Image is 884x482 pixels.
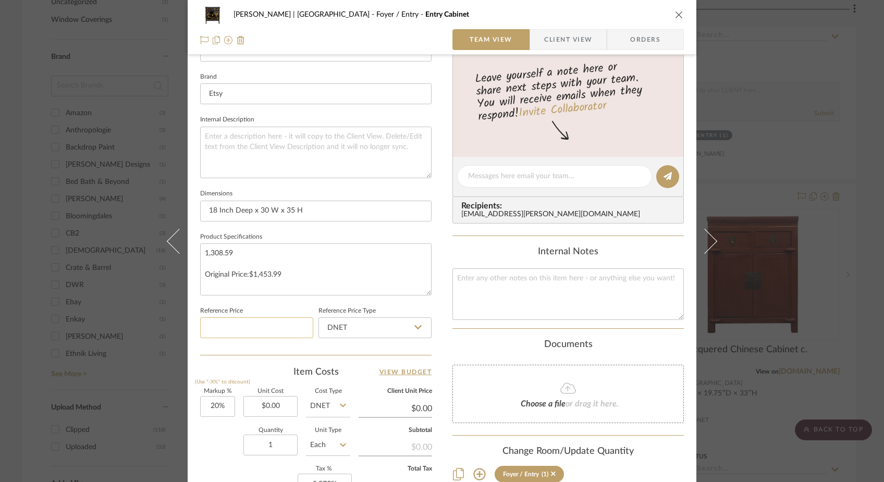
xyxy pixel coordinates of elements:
div: $0.00 [359,437,432,455]
label: Reference Price Type [318,308,376,314]
span: Choose a file [521,400,566,408]
span: Entry Cabinet [425,11,469,18]
div: [EMAIL_ADDRESS][PERSON_NAME][DOMAIN_NAME] [461,211,679,219]
label: Quantity [243,428,298,433]
div: Internal Notes [452,246,684,258]
span: or drag it here. [566,400,619,408]
a: Invite Collaborator [518,97,607,123]
label: Product Specifications [200,234,262,240]
a: View Budget [379,366,432,378]
input: Enter Brand [200,83,432,104]
label: Internal Description [200,117,254,122]
label: Subtotal [359,428,432,433]
div: Item Costs [200,366,432,378]
label: Unit Cost [243,389,298,394]
img: Remove from project [237,36,245,44]
input: Enter the dimensions of this item [200,201,432,221]
button: close [674,10,684,19]
div: Leave yourself a note here or share next steps with your team. You will receive emails when they ... [451,56,685,126]
label: Markup % [200,389,235,394]
span: [PERSON_NAME] | [GEOGRAPHIC_DATA] [234,11,376,18]
label: Unit Type [306,428,350,433]
label: Tax % [298,466,350,472]
span: Recipients: [461,201,679,211]
span: Team View [470,29,512,50]
label: Brand [200,75,217,80]
label: Dimensions [200,191,232,196]
span: Orders [619,29,672,50]
label: Client Unit Price [359,389,432,394]
div: Foyer / Entry [503,471,539,478]
div: Change Room/Update Quantity [452,446,684,458]
span: Client View [544,29,592,50]
img: 30c941d9-6475-4929-aba3-310ddbfa5e55_48x40.jpg [200,4,225,25]
label: Reference Price [200,308,243,314]
label: Cost Type [306,389,350,394]
label: Total Tax [359,466,432,472]
span: Foyer / Entry [376,11,425,18]
div: (1) [542,471,548,478]
div: Documents [452,339,684,351]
